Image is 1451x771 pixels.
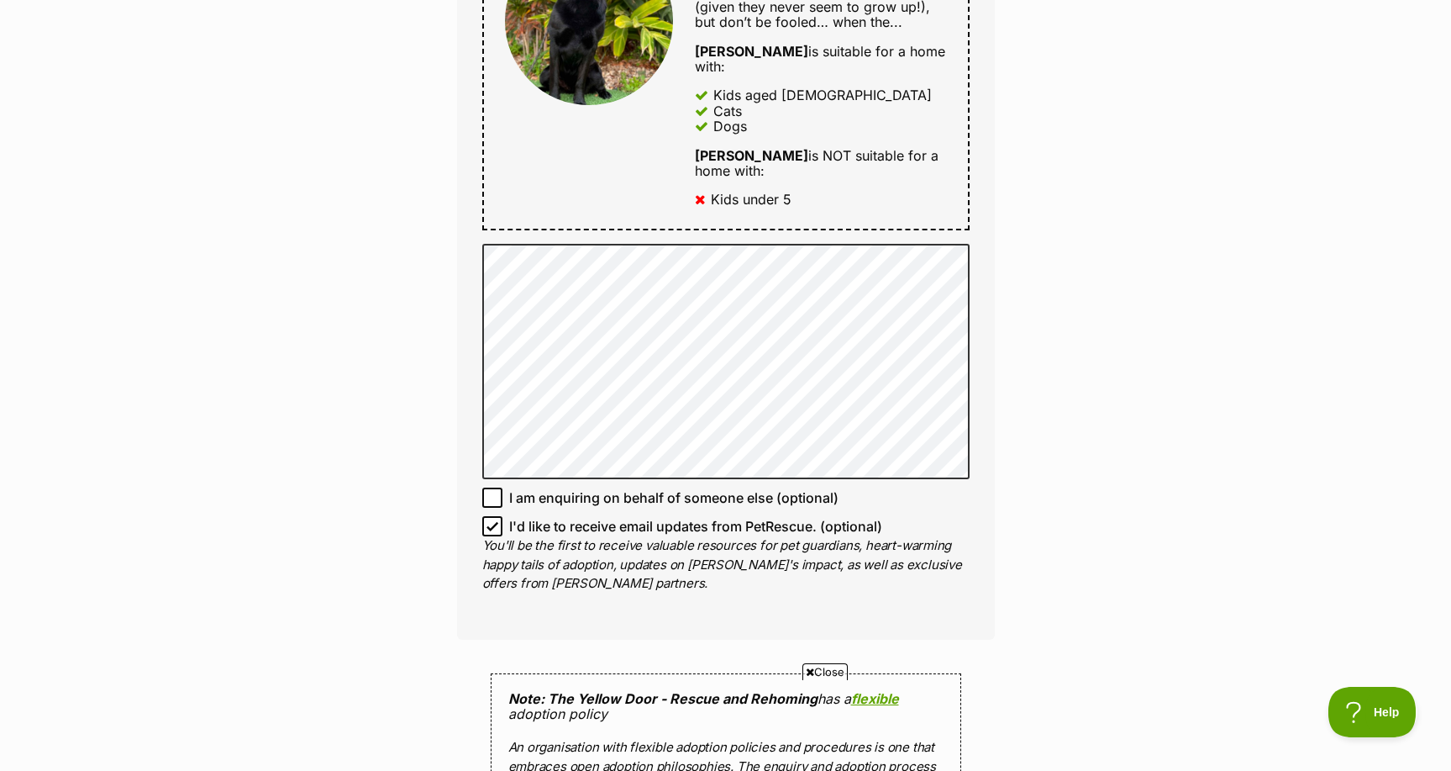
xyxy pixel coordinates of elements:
div: is suitable for a home with: [695,44,946,75]
strong: [PERSON_NAME] [695,147,808,164]
span: I am enquiring on behalf of someone else (optional) [509,488,839,508]
div: Dogs [713,119,747,134]
span: Close [802,663,848,680]
div: is NOT suitable for a home with: [695,148,946,179]
div: Kids under 5 [711,192,791,207]
iframe: Help Scout Beacon - Open [1328,687,1417,737]
p: You'll be the first to receive valuable resources for pet guardians, heart-warming happy tails of... [482,536,970,594]
strong: [PERSON_NAME] [695,43,808,60]
iframe: Advertisement [420,687,1032,763]
div: Cats [713,103,742,119]
span: I'd like to receive email updates from PetRescue. (optional) [509,516,882,536]
div: Kids aged [DEMOGRAPHIC_DATA] [713,87,932,103]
